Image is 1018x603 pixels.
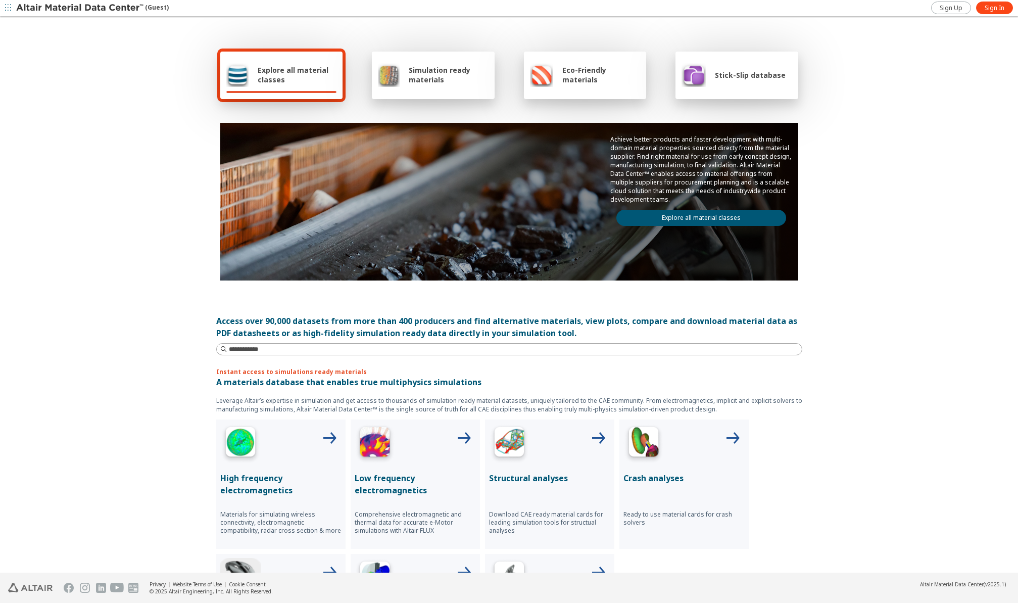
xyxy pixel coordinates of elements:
[920,581,1006,588] div: (v2025.1)
[378,63,400,87] img: Simulation ready materials
[216,396,802,413] p: Leverage Altair’s expertise in simulation and get access to thousands of simulation ready materia...
[682,63,706,87] img: Stick-Slip database
[258,65,336,84] span: Explore all material classes
[16,3,145,13] img: Altair Material Data Center
[216,315,802,339] div: Access over 90,000 datasets from more than 400 producers and find alternative materials, view plo...
[489,424,529,464] img: Structural Analyses Icon
[150,588,273,595] div: © 2025 Altair Engineering, Inc. All Rights Reserved.
[220,424,261,464] img: High Frequency Icon
[150,581,166,588] a: Privacy
[920,581,984,588] span: Altair Material Data Center
[355,424,395,464] img: Low Frequency Icon
[220,472,342,496] p: High frequency electromagnetics
[976,2,1013,14] a: Sign In
[623,472,745,484] p: Crash analyses
[619,420,749,549] button: Crash Analyses IconCrash analysesReady to use material cards for crash solvers
[985,4,1004,12] span: Sign In
[216,420,346,549] button: High Frequency IconHigh frequency electromagneticsMaterials for simulating wireless connectivity,...
[623,424,664,464] img: Crash Analyses Icon
[409,65,488,84] span: Simulation ready materials
[610,135,792,204] p: Achieve better products and faster development with multi-domain material properties sourced dire...
[489,511,610,535] p: Download CAE ready material cards for leading simulation tools for structual analyses
[220,558,261,598] img: Injection Molding Icon
[623,511,745,527] p: Ready to use material cards for crash solvers
[616,210,786,226] a: Explore all material classes
[355,558,395,598] img: Polymer Extrusion Icon
[8,583,53,592] img: Altair Engineering
[355,472,476,496] p: Low frequency electromagnetics
[229,581,266,588] a: Cookie Consent
[173,581,222,588] a: Website Terms of Use
[489,558,529,598] img: 3D Printing Icon
[489,472,610,484] p: Structural analyses
[715,70,786,80] span: Stick-Slip database
[216,367,802,376] p: Instant access to simulations ready materials
[562,65,640,84] span: Eco-Friendly materials
[216,376,802,388] p: A materials database that enables true multiphysics simulations
[530,63,553,87] img: Eco-Friendly materials
[940,4,962,12] span: Sign Up
[16,3,169,13] div: (Guest)
[931,2,971,14] a: Sign Up
[226,63,249,87] img: Explore all material classes
[220,511,342,535] p: Materials for simulating wireless connectivity, electromagnetic compatibility, radar cross sectio...
[351,420,480,549] button: Low Frequency IconLow frequency electromagneticsComprehensive electromagnetic and thermal data fo...
[485,420,614,549] button: Structural Analyses IconStructural analysesDownload CAE ready material cards for leading simulati...
[355,511,476,535] p: Comprehensive electromagnetic and thermal data for accurate e-Motor simulations with Altair FLUX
